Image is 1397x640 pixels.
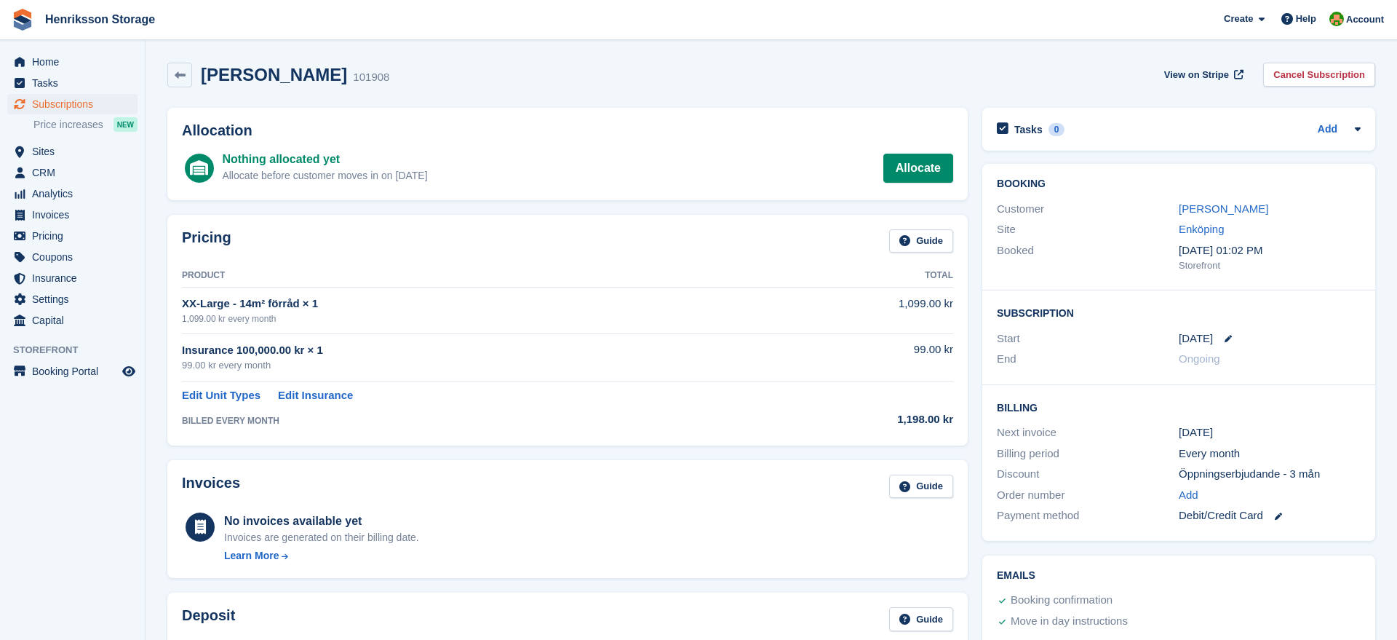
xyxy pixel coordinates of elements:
div: Move in day instructions [1011,613,1128,631]
div: Every month [1179,446,1361,462]
div: Order number [997,487,1179,504]
span: Pricing [32,226,119,246]
div: End [997,351,1179,368]
a: Henriksson Storage [39,7,161,31]
th: Product [182,264,763,288]
div: 99.00 kr every month [182,358,763,373]
div: Booked [997,242,1179,273]
span: Settings [32,289,119,309]
a: menu [7,73,138,93]
span: Price increases [33,118,103,132]
div: Nothing allocated yet [222,151,427,168]
div: Allocate before customer moves in on [DATE] [222,168,427,183]
h2: Tasks [1014,123,1043,136]
img: Mikael Holmström [1329,12,1344,26]
a: menu [7,310,138,331]
a: Add [1179,487,1198,504]
a: Add [1318,122,1337,138]
a: menu [7,52,138,72]
div: 101908 [353,69,389,86]
a: menu [7,226,138,246]
h2: Pricing [182,229,231,253]
div: Learn More [224,548,279,564]
span: Create [1224,12,1253,26]
div: Invoices are generated on their billing date. [224,530,419,545]
div: Start [997,331,1179,347]
div: [DATE] 01:02 PM [1179,242,1361,259]
a: Edit Unit Types [182,387,260,404]
a: menu [7,205,138,225]
a: [PERSON_NAME] [1179,202,1268,215]
span: Account [1346,12,1384,27]
a: menu [7,361,138,382]
h2: Booking [997,178,1361,190]
span: View on Stripe [1164,68,1229,82]
a: Edit Insurance [278,387,353,404]
span: Coupons [32,247,119,267]
a: Enköping [1179,223,1225,235]
span: Capital [32,310,119,331]
div: Discount [997,466,1179,483]
a: menu [7,94,138,114]
img: stora-icon-8386f47178a22dfd0bd8f6a31ec36ba5ce8667c1dd55bd0f319d3a0aa187defe.svg [12,9,33,31]
a: Learn More [224,548,419,564]
div: Billing period [997,446,1179,462]
div: Site [997,221,1179,238]
td: 99.00 kr [763,333,953,381]
time: 2025-08-21 23:00:00 UTC [1179,331,1213,347]
div: Payment method [997,507,1179,524]
span: Booking Portal [32,361,119,382]
h2: Allocation [182,122,953,139]
span: Subscriptions [32,94,119,114]
a: Preview store [120,363,138,380]
div: 1,198.00 kr [763,411,953,428]
span: Analytics [32,183,119,204]
div: No invoices available yet [224,513,419,530]
a: menu [7,247,138,267]
span: Storefront [13,343,145,357]
h2: Billing [997,400,1361,414]
a: menu [7,141,138,162]
h2: Subscription [997,305,1361,320]
span: Invoices [32,205,119,225]
a: Guide [889,607,953,631]
div: Debit/Credit Card [1179,507,1361,524]
td: 1,099.00 kr [763,288,953,333]
span: Sites [32,141,119,162]
h2: Invoices [182,475,240,499]
span: Tasks [32,73,119,93]
span: Help [1296,12,1316,26]
a: Guide [889,475,953,499]
h2: Deposit [182,607,235,631]
div: Customer [997,201,1179,218]
span: Home [32,52,119,72]
div: Storefront [1179,258,1361,273]
div: Next invoice [997,424,1179,441]
th: Total [763,264,953,288]
div: NEW [114,117,138,132]
a: menu [7,162,138,183]
div: Booking confirmation [1011,592,1113,609]
div: Insurance 100,000.00 kr × 1 [182,342,763,359]
a: menu [7,183,138,204]
h2: [PERSON_NAME] [201,65,347,84]
div: XX-Large - 14m² förråd × 1 [182,296,763,312]
div: [DATE] [1179,424,1361,441]
span: CRM [32,162,119,183]
div: 1,099.00 kr every month [182,312,763,325]
div: 0 [1048,123,1065,136]
a: Guide [889,229,953,253]
a: menu [7,268,138,288]
a: View on Stripe [1158,63,1246,87]
a: Cancel Subscription [1263,63,1375,87]
div: Öppningserbjudande - 3 mån [1179,466,1361,483]
a: menu [7,289,138,309]
a: Price increases NEW [33,116,138,133]
div: BILLED EVERY MONTH [182,414,763,427]
span: Insurance [32,268,119,288]
a: Allocate [883,154,953,183]
span: Ongoing [1179,352,1220,365]
h2: Emails [997,570,1361,582]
